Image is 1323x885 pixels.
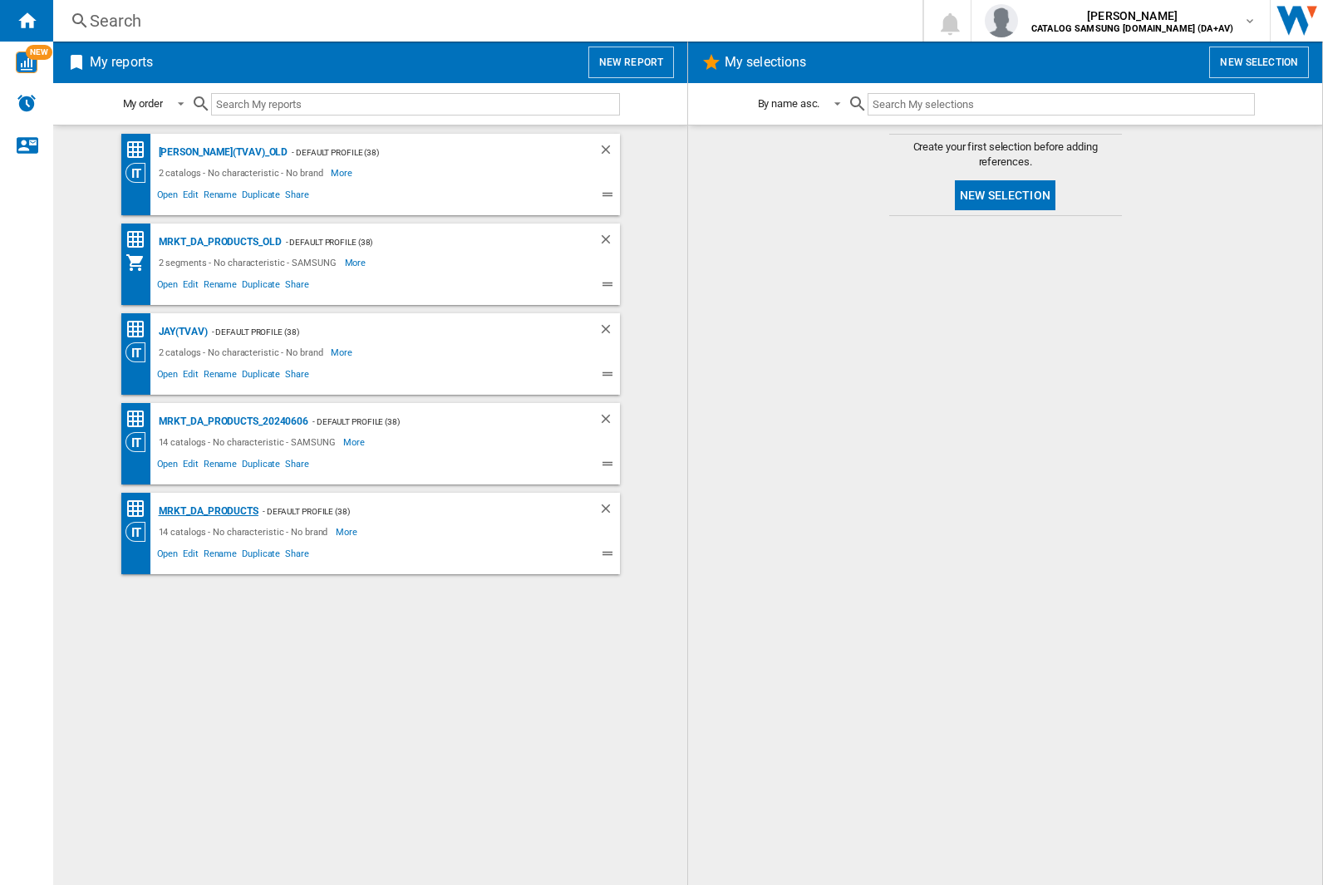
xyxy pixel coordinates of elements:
[125,409,155,430] div: Price Matrix
[180,277,201,297] span: Edit
[123,97,163,110] div: My order
[155,411,309,432] div: MRKT_DA_PRODUCTS_20240606
[239,366,283,386] span: Duplicate
[598,501,620,522] div: Delete
[180,366,201,386] span: Edit
[155,456,181,476] span: Open
[125,319,155,340] div: Price Matrix
[308,411,564,432] div: - Default profile (38)
[180,456,201,476] span: Edit
[201,456,239,476] span: Rename
[155,232,282,253] div: MRKT_DA_PRODUCTS_OLD
[155,322,208,342] div: JAY(TVAV)
[86,47,156,78] h2: My reports
[125,253,155,273] div: My Assortment
[336,522,360,542] span: More
[1209,47,1309,78] button: New selection
[282,232,565,253] div: - Default profile (38)
[598,411,620,432] div: Delete
[180,546,201,566] span: Edit
[258,501,565,522] div: - Default profile (38)
[288,142,564,163] div: - Default profile (38)
[598,142,620,163] div: Delete
[331,163,355,183] span: More
[588,47,674,78] button: New report
[721,47,809,78] h2: My selections
[155,522,337,542] div: 14 catalogs - No characteristic - No brand
[155,142,288,163] div: [PERSON_NAME](TVAV)_old
[985,4,1018,37] img: profile.jpg
[125,499,155,519] div: Price Matrix
[201,546,239,566] span: Rename
[125,522,155,542] div: Category View
[125,140,155,160] div: Price Matrix
[16,52,37,73] img: wise-card.svg
[208,322,565,342] div: - Default profile (38)
[283,456,312,476] span: Share
[90,9,879,32] div: Search
[180,187,201,207] span: Edit
[201,277,239,297] span: Rename
[239,546,283,566] span: Duplicate
[155,501,258,522] div: MRKT_DA_PRODUCTS
[201,187,239,207] span: Rename
[868,93,1254,116] input: Search My selections
[283,366,312,386] span: Share
[283,546,312,566] span: Share
[283,187,312,207] span: Share
[889,140,1122,170] span: Create your first selection before adding references.
[345,253,369,273] span: More
[955,180,1055,210] button: New selection
[343,432,367,452] span: More
[598,232,620,253] div: Delete
[758,97,820,110] div: By name asc.
[598,322,620,342] div: Delete
[201,366,239,386] span: Rename
[155,432,344,452] div: 14 catalogs - No characteristic - SAMSUNG
[17,93,37,113] img: alerts-logo.svg
[125,163,155,183] div: Category View
[125,229,155,250] div: Price Matrix
[1031,7,1233,24] span: [PERSON_NAME]
[155,187,181,207] span: Open
[239,456,283,476] span: Duplicate
[239,277,283,297] span: Duplicate
[1031,23,1233,34] b: CATALOG SAMSUNG [DOMAIN_NAME] (DA+AV)
[125,432,155,452] div: Category View
[155,342,332,362] div: 2 catalogs - No characteristic - No brand
[155,163,332,183] div: 2 catalogs - No characteristic - No brand
[155,546,181,566] span: Open
[211,93,620,116] input: Search My reports
[155,277,181,297] span: Open
[331,342,355,362] span: More
[125,342,155,362] div: Category View
[155,366,181,386] span: Open
[239,187,283,207] span: Duplicate
[283,277,312,297] span: Share
[155,253,345,273] div: 2 segments - No characteristic - SAMSUNG
[26,45,52,60] span: NEW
